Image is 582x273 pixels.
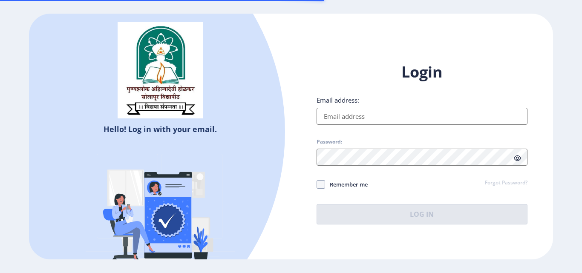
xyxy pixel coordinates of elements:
button: Log In [317,204,527,224]
label: Email address: [317,96,359,104]
span: Remember me [325,179,368,190]
input: Email address [317,108,527,125]
label: Password: [317,138,342,145]
a: Forgot Password? [485,179,527,187]
h1: Login [317,62,527,82]
img: sulogo.png [118,22,203,118]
